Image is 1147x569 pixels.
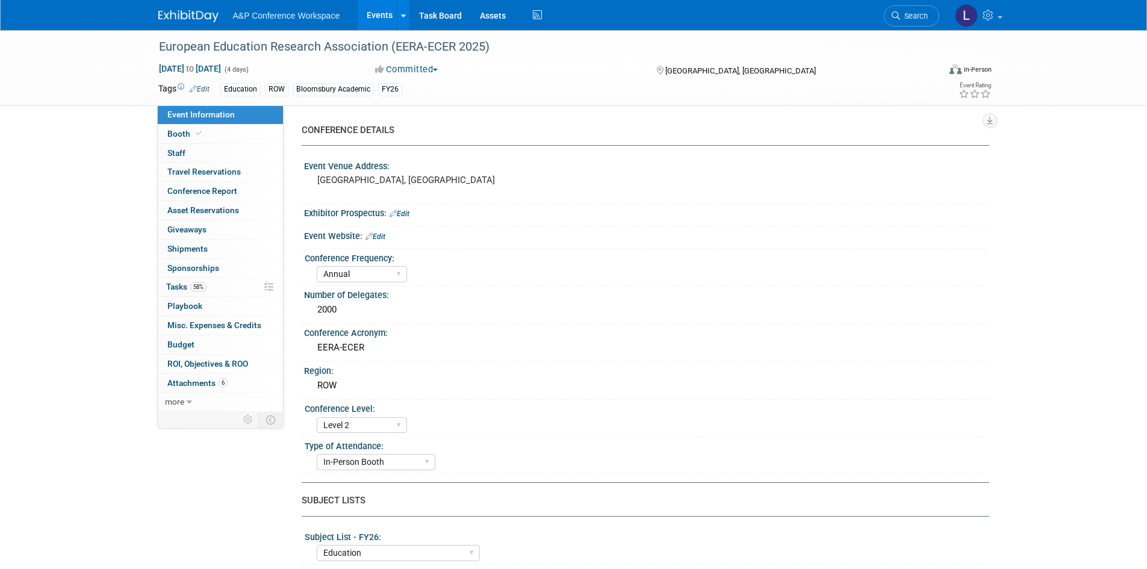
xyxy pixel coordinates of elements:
span: Search [900,11,928,20]
span: ROI, Objectives & ROO [167,359,248,368]
a: Shipments [158,240,283,258]
button: Committed [371,63,443,76]
div: Education [220,83,261,96]
div: Conference Frequency: [305,249,984,264]
div: Event Website: [304,227,989,243]
div: Exhibitor Prospectus: [304,204,989,220]
div: Conference Level: [305,400,984,415]
a: Edit [190,85,210,93]
span: Conference Report [167,186,237,196]
span: Giveaways [167,225,207,234]
img: Format-Inperson.png [950,64,962,74]
img: Lianna Iwanikiw [955,4,978,27]
span: [GEOGRAPHIC_DATA], [GEOGRAPHIC_DATA] [665,66,816,75]
span: 58% [190,282,207,291]
span: Booth [167,129,204,138]
a: Misc. Expenses & Credits [158,316,283,335]
span: Sponsorships [167,263,219,273]
span: Budget [167,340,194,349]
div: Type of Attendance: [305,437,984,452]
span: Travel Reservations [167,167,241,176]
pre: [GEOGRAPHIC_DATA], [GEOGRAPHIC_DATA] [317,175,576,185]
td: Tags [158,82,210,96]
td: Toggle Event Tabs [258,412,283,428]
div: SUBJECT LISTS [302,494,980,507]
a: Edit [390,210,409,218]
div: Subject List - FY26: [305,528,984,543]
a: Conference Report [158,182,283,201]
i: Booth reservation complete [196,130,202,137]
a: Playbook [158,297,283,316]
span: (4 days) [223,66,249,73]
span: Staff [167,148,185,158]
div: FY26 [378,83,402,96]
a: Search [884,5,939,26]
span: more [165,397,184,406]
span: Asset Reservations [167,205,239,215]
div: EERA-ECER [313,338,980,357]
a: Tasks58% [158,278,283,296]
td: Personalize Event Tab Strip [238,412,259,428]
a: Budget [158,335,283,354]
span: A&P Conference Workspace [233,11,340,20]
div: CONFERENCE DETAILS [302,124,980,137]
span: Playbook [167,301,202,311]
a: Booth [158,125,283,143]
a: Travel Reservations [158,163,283,181]
a: ROI, Objectives & ROO [158,355,283,373]
span: 6 [219,378,228,387]
a: Giveaways [158,220,283,239]
a: Attachments6 [158,374,283,393]
a: Edit [365,232,385,241]
span: [DATE] [DATE] [158,63,222,74]
span: Misc. Expenses & Credits [167,320,261,330]
a: Asset Reservations [158,201,283,220]
span: Tasks [166,282,207,291]
a: Staff [158,144,283,163]
div: Event Venue Address: [304,157,989,172]
div: ROW [313,376,980,395]
div: Event Format [868,63,992,81]
div: Region: [304,362,989,377]
span: Event Information [167,110,235,119]
span: Attachments [167,378,228,388]
a: more [158,393,283,411]
div: ROW [265,83,288,96]
div: In-Person [963,65,992,74]
div: European Education Research Association (EERA-ECER 2025) [155,36,921,58]
span: to [184,64,196,73]
div: 2000 [313,300,980,319]
div: Number of Delegates: [304,286,989,301]
img: ExhibitDay [158,10,219,22]
a: Event Information [158,105,283,124]
span: Shipments [167,244,208,253]
div: Conference Acronym: [304,324,989,339]
div: Event Rating [959,82,991,89]
a: Sponsorships [158,259,283,278]
div: Bloomsbury Academic [293,83,374,96]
